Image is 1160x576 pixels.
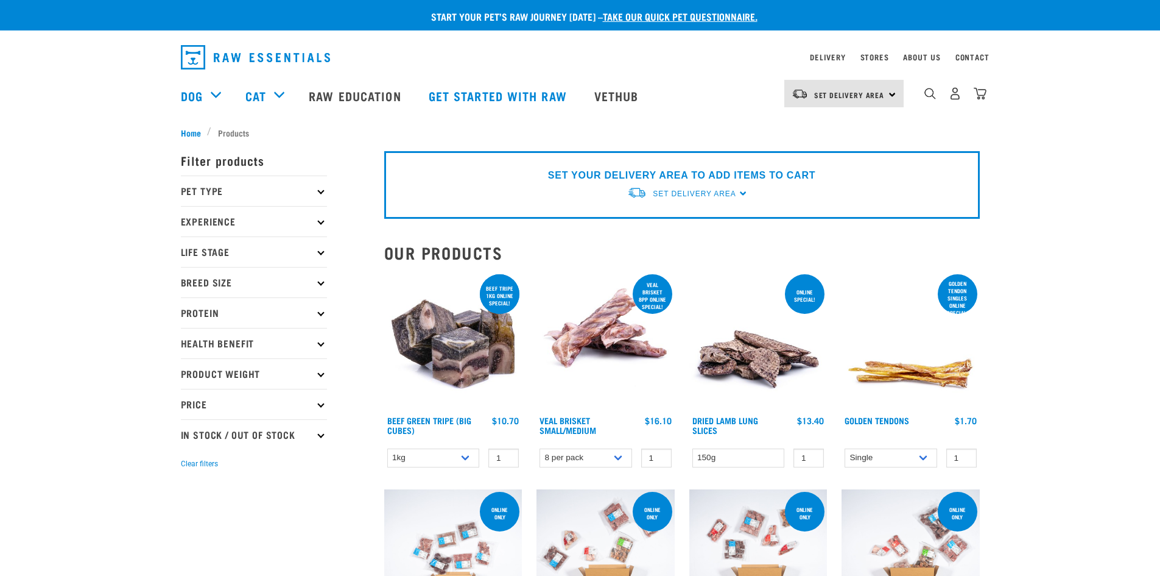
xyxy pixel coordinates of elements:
[181,126,201,139] span: Home
[793,449,824,468] input: 1
[181,458,218,469] button: Clear filters
[181,87,203,105] a: Dog
[633,276,672,316] div: Veal Brisket 8pp online special!
[903,55,940,59] a: About Us
[384,272,522,410] img: 1044 Green Tripe Beef
[810,55,845,59] a: Delivery
[540,418,596,432] a: Veal Brisket Small/Medium
[860,55,889,59] a: Stores
[480,500,519,526] div: ONLINE ONLY
[627,187,647,199] img: van-moving.png
[536,272,675,410] img: 1207 Veal Brisket 4pp 01
[181,126,980,139] nav: breadcrumbs
[689,272,828,410] img: 1303 Lamb Lung Slices 01
[842,272,980,410] img: 1293 Golden Tendons 01
[181,45,330,69] img: Raw Essentials Logo
[181,297,327,328] p: Protein
[297,71,416,120] a: Raw Education
[245,87,266,105] a: Cat
[387,418,471,432] a: Beef Green Tripe (Big Cubes)
[181,328,327,358] p: Health Benefit
[548,168,815,183] p: SET YOUR DELIVERY AREA TO ADD ITEMS TO CART
[653,190,736,198] span: Set Delivery Area
[924,88,936,99] img: home-icon-1@2x.png
[974,87,986,100] img: home-icon@2x.png
[492,416,519,425] div: $10.70
[692,418,758,432] a: Dried Lamb Lung Slices
[181,236,327,267] p: Life Stage
[955,55,990,59] a: Contact
[785,283,824,308] div: ONLINE SPECIAL!
[792,88,808,99] img: van-moving.png
[633,500,672,526] div: Online Only
[938,500,977,526] div: Online Only
[384,243,980,262] h2: Our Products
[946,449,977,468] input: 1
[582,71,654,120] a: Vethub
[171,40,990,74] nav: dropdown navigation
[645,416,672,425] div: $16.10
[785,500,824,526] div: Online Only
[814,93,885,97] span: Set Delivery Area
[949,87,961,100] img: user.png
[641,449,672,468] input: 1
[488,449,519,468] input: 1
[845,418,909,422] a: Golden Tendons
[181,145,327,176] p: Filter products
[181,126,208,139] a: Home
[181,176,327,206] p: Pet Type
[181,206,327,236] p: Experience
[480,279,519,312] div: Beef tripe 1kg online special!
[181,358,327,389] p: Product Weight
[938,274,977,322] div: Golden Tendon singles online special!
[955,416,977,425] div: $1.70
[181,419,327,450] p: In Stock / Out Of Stock
[181,389,327,419] p: Price
[417,71,582,120] a: Get started with Raw
[797,416,824,425] div: $13.40
[181,267,327,297] p: Breed Size
[603,13,758,19] a: take our quick pet questionnaire.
